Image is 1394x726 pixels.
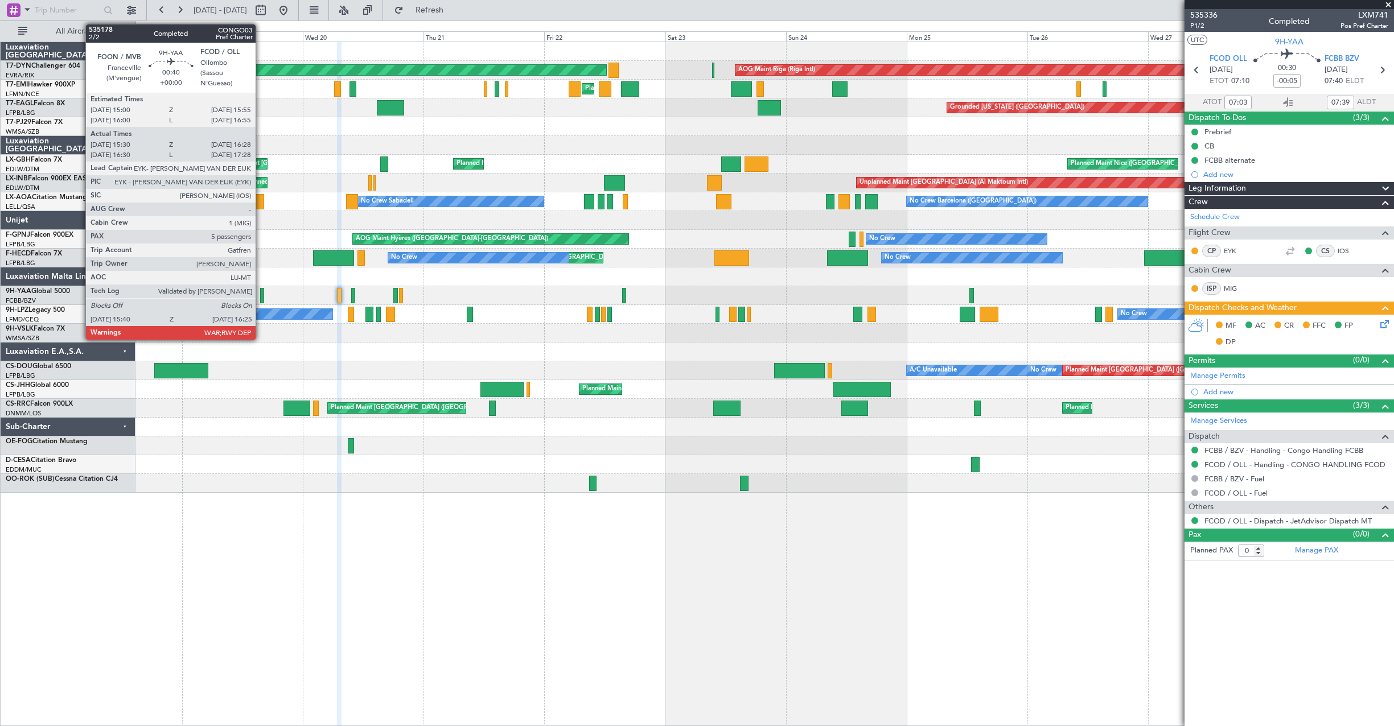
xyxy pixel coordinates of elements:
[6,250,62,257] a: F-HECDFalcon 7X
[6,465,42,474] a: EDDM/MUC
[6,457,76,464] a: D-CESACitation Bravo
[1210,76,1228,87] span: ETOT
[1121,306,1147,323] div: No Crew
[1353,112,1370,123] span: (3/3)
[6,63,31,69] span: T7-DYN
[1203,387,1388,397] div: Add new
[1231,76,1249,87] span: 07:10
[1189,226,1231,240] span: Flight Crew
[1204,460,1385,469] a: FCOD / OLL - Handling - CONGO HANDLING FCOD
[6,81,28,88] span: T7-EMI
[508,249,687,266] div: Planned Maint [GEOGRAPHIC_DATA] ([GEOGRAPHIC_DATA])
[1340,21,1388,31] span: Pos Pref Charter
[6,438,32,445] span: OE-FOG
[6,81,75,88] a: T7-EMIHawker 900XP
[155,306,181,323] div: No Crew
[6,390,35,399] a: LFPB/LBG
[6,194,32,201] span: LX-AOA
[35,2,100,19] input: Trip Number
[6,90,39,98] a: LFMN/NCE
[6,363,32,370] span: CS-DOU
[1210,64,1233,76] span: [DATE]
[1340,9,1388,21] span: LXM741
[1204,127,1231,137] div: Prebrief
[6,175,28,182] span: LX-INB
[1353,399,1370,411] span: (3/3)
[30,27,120,35] span: All Aircraft
[1313,320,1326,332] span: FFC
[1203,170,1388,179] div: Add new
[1224,96,1252,109] input: --:--
[1357,97,1376,108] span: ALDT
[6,296,36,305] a: FCBB/BZV
[1189,112,1246,125] span: Dispatch To-Dos
[1066,362,1245,379] div: Planned Maint [GEOGRAPHIC_DATA] ([GEOGRAPHIC_DATA])
[1204,488,1268,498] a: FCOD / OLL - Fuel
[910,193,1037,210] div: No Crew Barcelona ([GEOGRAPHIC_DATA])
[6,476,118,482] a: OO-ROK (SUB)Cessna Citation CJ4
[1202,282,1221,295] div: ISP
[1066,399,1245,416] div: Planned Maint [GEOGRAPHIC_DATA] ([GEOGRAPHIC_DATA])
[245,174,339,191] div: Planned Maint Geneva (Cointrin)
[6,288,31,295] span: 9H-YAA
[423,31,544,42] div: Thu 21
[6,100,65,107] a: T7-EAGLFalcon 8X
[6,165,39,174] a: EDLW/DTM
[182,31,303,42] div: Tue 19
[389,1,457,19] button: Refresh
[6,288,70,295] a: 9H-YAAGlobal 5000
[406,6,454,14] span: Refresh
[1190,370,1245,382] a: Manage Permits
[391,249,417,266] div: No Crew
[6,363,71,370] a: CS-DOUGlobal 6500
[331,399,510,416] div: Planned Maint [GEOGRAPHIC_DATA] ([GEOGRAPHIC_DATA])
[910,362,957,379] div: A/C Unavailable
[1204,141,1214,151] div: CB
[6,476,55,482] span: OO-ROK (SUB)
[1338,246,1363,256] a: IOS
[1190,21,1218,31] span: P1/2
[1284,320,1294,332] span: CR
[1030,362,1056,379] div: No Crew
[1189,501,1214,514] span: Others
[6,307,65,313] a: 9H-LPZLegacy 500
[6,71,34,80] a: EVRA/RIX
[1071,155,1198,172] div: Planned Maint Nice ([GEOGRAPHIC_DATA])
[303,31,423,42] div: Wed 20
[6,315,39,324] a: LFMD/CEQ
[6,457,31,464] span: D-CESA
[1189,354,1215,368] span: Permits
[6,232,73,238] a: F-GPNJFalcon 900EX
[361,193,414,210] div: No Crew Sabadell
[1353,354,1370,366] span: (0/0)
[6,184,39,192] a: EDLW/DTM
[1190,415,1247,427] a: Manage Services
[1226,337,1236,348] span: DP
[1224,246,1249,256] a: EYK
[1189,399,1218,412] span: Services
[1344,320,1353,332] span: FP
[13,22,124,40] button: All Aircraft
[1325,76,1343,87] span: 07:40
[1255,320,1265,332] span: AC
[1353,528,1370,540] span: (0/0)
[1148,31,1269,42] div: Wed 27
[582,381,762,398] div: Planned Maint [GEOGRAPHIC_DATA] ([GEOGRAPHIC_DATA])
[1189,430,1220,443] span: Dispatch
[6,382,69,389] a: CS-JHHGlobal 6000
[950,99,1084,116] div: Grounded [US_STATE] ([GEOGRAPHIC_DATA])
[786,31,907,42] div: Sun 24
[6,156,31,163] span: LX-GBH
[6,382,30,389] span: CS-JHH
[6,259,35,267] a: LFPB/LBG
[1204,445,1363,455] a: FCBB / BZV - Handling - Congo Handling FCBB
[6,203,35,211] a: LELL/QSA
[1190,9,1218,21] span: 535336
[860,174,1028,191] div: Unplanned Maint [GEOGRAPHIC_DATA] (Al Maktoum Intl)
[1278,63,1296,74] span: 00:30
[6,401,73,407] a: CS-RRCFalcon 900LX
[6,334,39,343] a: WMSA/SZB
[1190,545,1233,556] label: Planned PAX
[6,250,31,257] span: F-HECD
[1190,212,1240,223] a: Schedule Crew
